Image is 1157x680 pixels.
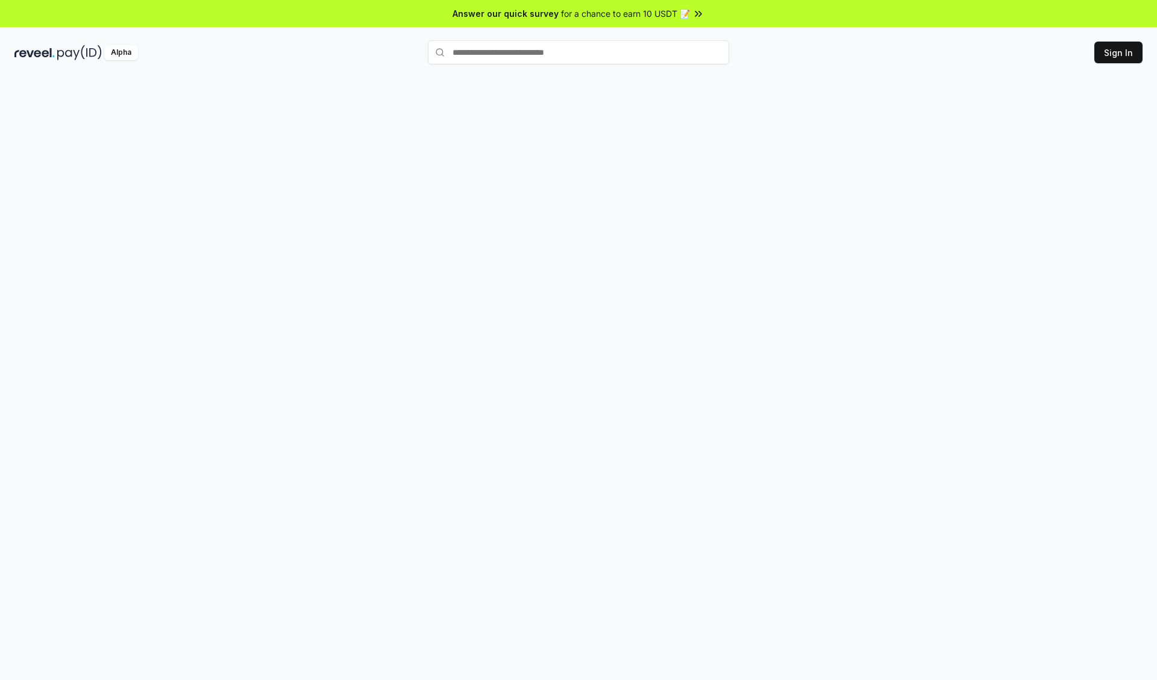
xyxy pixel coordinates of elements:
div: Alpha [104,45,138,60]
span: Answer our quick survey [453,7,559,20]
img: reveel_dark [14,45,55,60]
img: pay_id [57,45,102,60]
button: Sign In [1094,42,1143,63]
span: for a chance to earn 10 USDT 📝 [561,7,690,20]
